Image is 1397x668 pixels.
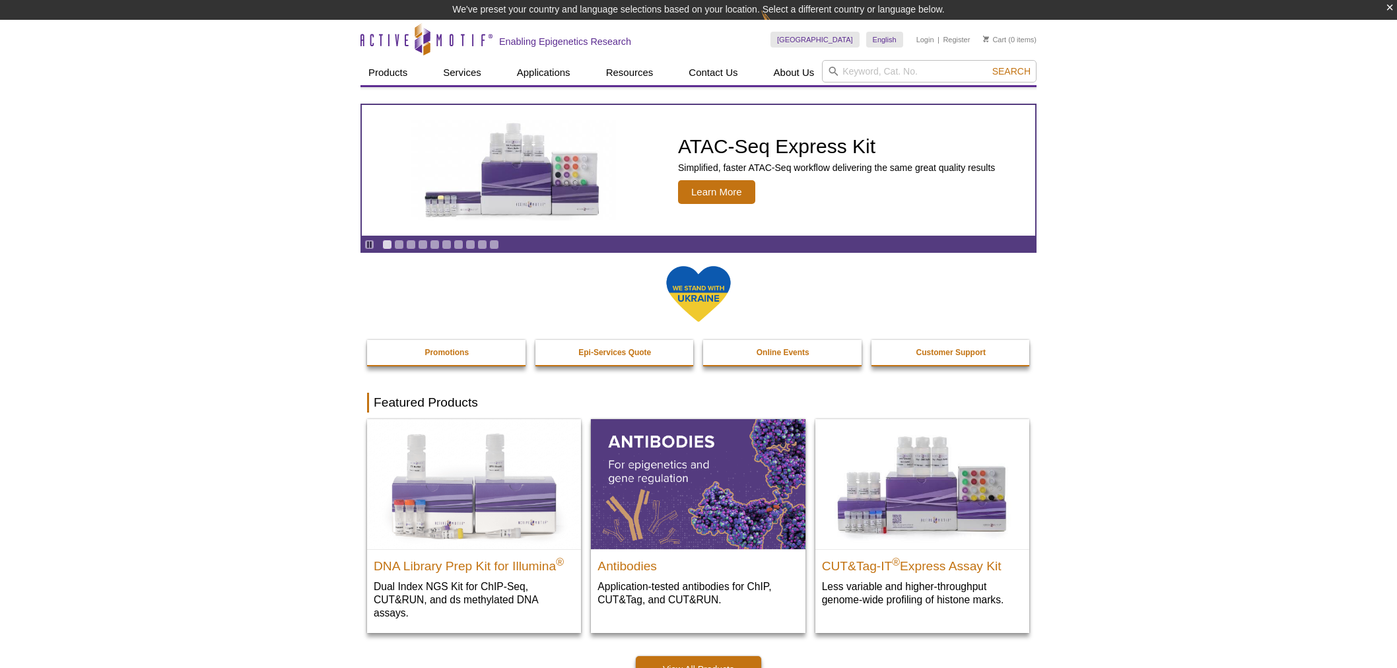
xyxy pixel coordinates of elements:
a: Promotions [367,340,527,365]
a: Go to slide 4 [418,240,428,250]
p: Dual Index NGS Kit for ChIP-Seq, CUT&RUN, and ds methylated DNA assays. [374,580,574,620]
li: | [937,32,939,48]
a: Epi-Services Quote [535,340,695,365]
a: Online Events [703,340,863,365]
img: CUT&Tag-IT® Express Assay Kit [815,419,1029,549]
h2: Enabling Epigenetics Research [499,36,631,48]
a: Go to slide 7 [454,240,463,250]
h2: Antibodies [597,553,798,573]
a: Services [435,60,489,85]
span: Search [992,66,1031,77]
a: [GEOGRAPHIC_DATA] [770,32,860,48]
p: Application-tested antibodies for ChIP, CUT&Tag, and CUT&RUN. [597,580,798,607]
a: Register [943,35,970,44]
h2: DNA Library Prep Kit for Illumina [374,553,574,573]
a: Go to slide 2 [394,240,404,250]
p: Simplified, faster ATAC-Seq workflow delivering the same great quality results [678,162,995,174]
img: DNA Library Prep Kit for Illumina [367,419,581,549]
a: Contact Us [681,60,745,85]
img: We Stand With Ukraine [665,265,732,323]
img: All Antibodies [591,419,805,549]
article: ATAC-Seq Express Kit [362,105,1035,236]
sup: ® [892,556,900,567]
a: Toggle autoplay [364,240,374,250]
a: Go to slide 6 [442,240,452,250]
a: Resources [598,60,662,85]
a: Go to slide 3 [406,240,416,250]
a: English [866,32,903,48]
a: DNA Library Prep Kit for Illumina DNA Library Prep Kit for Illumina® Dual Index NGS Kit for ChIP-... [367,419,581,632]
a: Go to slide 10 [489,240,499,250]
a: Customer Support [871,340,1031,365]
button: Search [988,65,1035,77]
strong: Promotions [425,348,469,357]
a: About Us [766,60,823,85]
strong: Online Events [757,348,809,357]
img: ATAC-Seq Express Kit [405,120,623,220]
a: Products [360,60,415,85]
a: All Antibodies Antibodies Application-tested antibodies for ChIP, CUT&Tag, and CUT&RUN. [591,419,805,619]
a: Cart [983,35,1006,44]
a: Go to slide 5 [430,240,440,250]
h2: Featured Products [367,393,1030,413]
a: Applications [509,60,578,85]
a: Go to slide 1 [382,240,392,250]
strong: Customer Support [916,348,986,357]
strong: Epi-Services Quote [578,348,651,357]
sup: ® [556,556,564,567]
img: Your Cart [983,36,989,42]
h2: CUT&Tag-IT Express Assay Kit [822,553,1023,573]
img: Change Here [761,10,796,41]
input: Keyword, Cat. No. [822,60,1037,83]
a: Go to slide 9 [477,240,487,250]
a: CUT&Tag-IT® Express Assay Kit CUT&Tag-IT®Express Assay Kit Less variable and higher-throughput ge... [815,419,1029,619]
span: Learn More [678,180,755,204]
a: Login [916,35,934,44]
p: Less variable and higher-throughput genome-wide profiling of histone marks​. [822,580,1023,607]
h2: ATAC-Seq Express Kit [678,137,995,156]
a: Go to slide 8 [465,240,475,250]
a: ATAC-Seq Express Kit ATAC-Seq Express Kit Simplified, faster ATAC-Seq workflow delivering the sam... [362,105,1035,236]
li: (0 items) [983,32,1037,48]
